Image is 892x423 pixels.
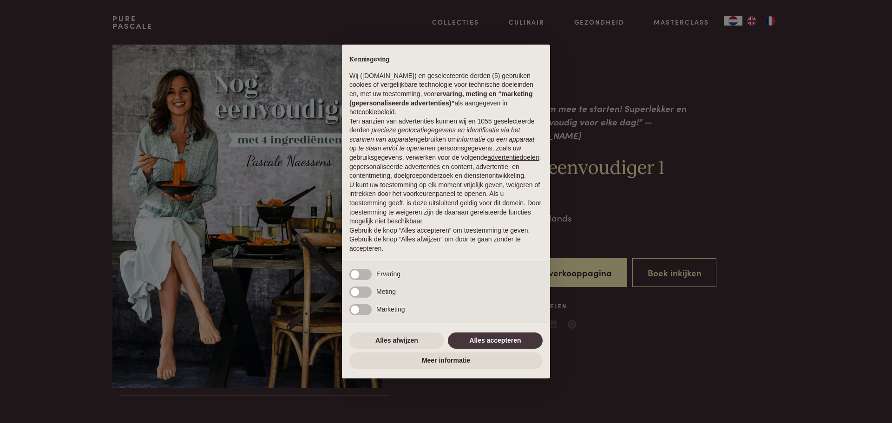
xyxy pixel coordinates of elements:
[349,181,543,226] p: U kunt uw toestemming op elk moment vrijelijk geven, weigeren of intrekken door het voorkeurenpan...
[376,306,405,313] span: Marketing
[448,332,543,349] button: Alles accepteren
[349,226,543,254] p: Gebruik de knop “Alles accepteren” om toestemming te geven. Gebruik de knop “Alles afwijzen” om d...
[376,270,400,278] span: Ervaring
[349,126,370,135] button: derden
[349,72,543,117] p: Wij ([DOMAIN_NAME]) en geselecteerde derden (5) gebruiken cookies of vergelijkbare technologie vo...
[349,332,444,349] button: Alles afwijzen
[349,136,535,152] em: informatie op een apparaat op te slaan en/of te openen
[349,352,543,369] button: Meer informatie
[376,288,396,295] span: Meting
[349,117,543,181] p: Ten aanzien van advertenties kunnen wij en 1055 geselecteerde gebruiken om en persoonsgegevens, z...
[487,153,539,163] button: advertentiedoelen
[349,56,543,64] h2: Kennisgeving
[349,126,520,143] em: precieze geolocatiegegevens en identificatie via het scannen van apparaten
[349,90,532,107] strong: ervaring, meting en “marketing (gepersonaliseerde advertenties)”
[358,108,394,116] a: cookiebeleid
